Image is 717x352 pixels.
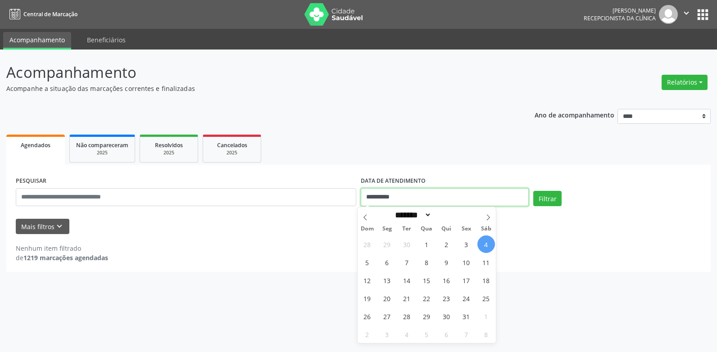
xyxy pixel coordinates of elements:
span: Cancelados [217,141,247,149]
span: Novembro 2, 2025 [358,325,376,343]
span: Outubro 16, 2025 [438,271,455,289]
a: Acompanhamento [3,32,71,50]
span: Dom [358,226,377,232]
span: Outubro 3, 2025 [458,235,475,253]
input: Year [431,210,461,220]
span: Ter [397,226,417,232]
span: Outubro 24, 2025 [458,289,475,307]
p: Acompanhamento [6,61,499,84]
div: Nenhum item filtrado [16,244,108,253]
span: Outubro 4, 2025 [477,235,495,253]
span: Outubro 6, 2025 [378,253,396,271]
div: 2025 [146,149,191,156]
span: Setembro 30, 2025 [398,235,416,253]
span: Outubro 22, 2025 [418,289,436,307]
span: Outubro 13, 2025 [378,271,396,289]
button: Filtrar [533,191,562,206]
span: Outubro 14, 2025 [398,271,416,289]
button:  [678,5,695,24]
span: Outubro 10, 2025 [458,253,475,271]
img: img [659,5,678,24]
span: Outubro 30, 2025 [438,307,455,325]
p: Ano de acompanhamento [535,109,614,120]
i:  [681,8,691,18]
span: Outubro 11, 2025 [477,253,495,271]
span: Novembro 1, 2025 [477,307,495,325]
span: Outubro 8, 2025 [418,253,436,271]
span: Outubro 28, 2025 [398,307,416,325]
span: Novembro 8, 2025 [477,325,495,343]
span: Outubro 23, 2025 [438,289,455,307]
span: Outubro 25, 2025 [477,289,495,307]
button: apps [695,7,711,23]
span: Outubro 5, 2025 [358,253,376,271]
span: Outubro 7, 2025 [398,253,416,271]
span: Outubro 12, 2025 [358,271,376,289]
strong: 1219 marcações agendadas [23,253,108,262]
span: Agendados [21,141,50,149]
span: Outubro 9, 2025 [438,253,455,271]
span: Qui [436,226,456,232]
p: Acompanhe a situação das marcações correntes e finalizadas [6,84,499,93]
span: Sex [456,226,476,232]
a: Beneficiários [81,32,132,48]
span: Outubro 1, 2025 [418,235,436,253]
div: 2025 [76,149,128,156]
span: Outubro 2, 2025 [438,235,455,253]
span: Outubro 21, 2025 [398,289,416,307]
span: Outubro 26, 2025 [358,307,376,325]
span: Novembro 7, 2025 [458,325,475,343]
span: Recepcionista da clínica [584,14,656,22]
span: Novembro 3, 2025 [378,325,396,343]
span: Qua [417,226,436,232]
a: Central de Marcação [6,7,77,22]
span: Outubro 20, 2025 [378,289,396,307]
span: Outubro 29, 2025 [418,307,436,325]
span: Central de Marcação [23,10,77,18]
span: Outubro 15, 2025 [418,271,436,289]
span: Setembro 28, 2025 [358,235,376,253]
i: keyboard_arrow_down [54,221,64,231]
span: Outubro 27, 2025 [378,307,396,325]
div: de [16,253,108,262]
span: Setembro 29, 2025 [378,235,396,253]
span: Outubro 17, 2025 [458,271,475,289]
span: Novembro 4, 2025 [398,325,416,343]
span: Outubro 19, 2025 [358,289,376,307]
label: PESQUISAR [16,174,46,188]
button: Relatórios [662,75,708,90]
span: Novembro 5, 2025 [418,325,436,343]
div: 2025 [209,149,254,156]
label: DATA DE ATENDIMENTO [361,174,426,188]
span: Não compareceram [76,141,128,149]
button: Mais filtroskeyboard_arrow_down [16,219,69,235]
span: Novembro 6, 2025 [438,325,455,343]
div: [PERSON_NAME] [584,7,656,14]
span: Outubro 18, 2025 [477,271,495,289]
span: Sáb [476,226,496,232]
span: Outubro 31, 2025 [458,307,475,325]
span: Seg [377,226,397,232]
select: Month [392,210,432,220]
span: Resolvidos [155,141,183,149]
